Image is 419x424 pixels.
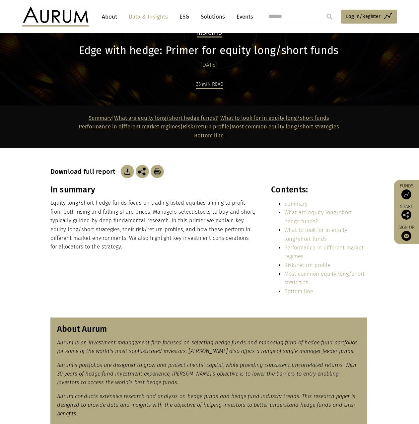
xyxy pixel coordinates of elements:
strong: | | | | [79,115,339,139]
input: Submit [323,10,336,23]
a: About [99,11,120,23]
a: Events [233,11,253,23]
a: What are equity long/short hedge funds? [284,209,352,224]
em: Aurum conducts extensive research and analysis on hedge funds and hedge fund industry trends. Thi... [57,393,355,417]
a: Most common equity long/short strategies [284,271,365,286]
h1: Edge with hedge: Primer for equity long/short funds [50,44,367,57]
a: ESG [176,11,192,23]
img: Share this post [401,210,411,220]
div: [DATE] [50,60,367,70]
em: Aurum’s portfolios are designed to grow and protect clients’ capital, while providing consistent ... [57,362,356,386]
a: Bottom line [284,288,313,295]
a: What to look for in equity long/short funds [284,227,347,242]
a: Performance in different market regimes [284,245,364,259]
img: Share this post [136,165,149,178]
img: Sign up to our newsletter [401,231,411,241]
em: Aurum is an investment management firm focused on selecting hedge funds and managing fund of hedg... [57,339,358,354]
h3: In summary [50,185,257,195]
a: Performance in different market regimes [79,123,180,130]
span: Log in/Register [346,12,381,20]
h3: About Aurum [57,324,361,334]
a: Solutions [197,11,228,23]
h3: Download full report [50,168,119,176]
a: Bottom line [194,132,224,139]
div: 33 min read [196,80,223,89]
a: Log in/Register [341,10,397,24]
a: Risk/return profile [183,123,229,130]
img: Aurum [22,7,89,27]
h3: Contents: [271,185,367,195]
a: Data & Insights [125,11,171,23]
a: Funds [397,183,416,199]
a: Sign up [397,225,416,241]
p: Equity long/short hedge funds focus on trading listed equities aiming to profit from both rising ... [50,199,257,251]
h2: Insights [197,30,222,37]
div: Share [397,204,416,220]
a: Summary [89,115,112,121]
a: What to look for in equity long/short funds [220,115,329,121]
img: Download Article [151,165,164,178]
a: What are equity long/short hedge funds? [114,115,218,121]
a: Summary [284,201,308,207]
a: Most common equity long/short strategies [232,123,339,130]
a: Risk/return profile [284,262,330,268]
img: Download Article [121,165,134,178]
img: Access Funds [401,189,411,199]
